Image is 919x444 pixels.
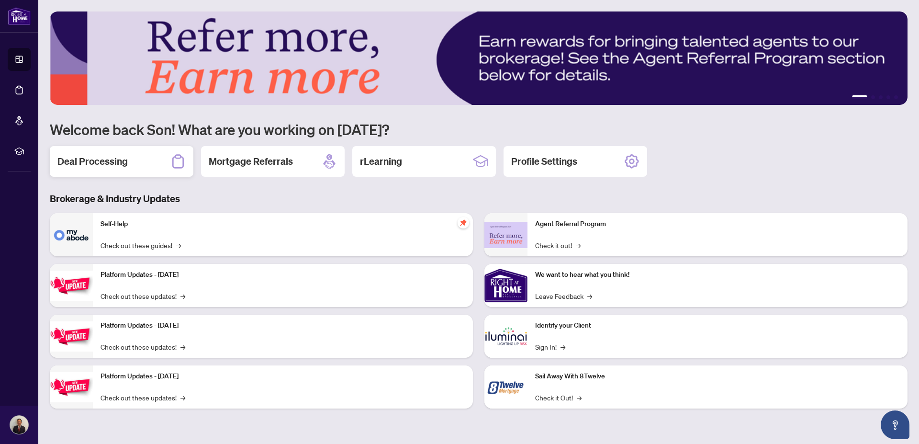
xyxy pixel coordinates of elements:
[360,155,402,168] h2: rLearning
[560,342,565,352] span: →
[587,291,592,301] span: →
[535,291,592,301] a: Leave Feedback→
[209,155,293,168] h2: Mortgage Referrals
[852,95,867,99] button: 1
[484,222,527,248] img: Agent Referral Program
[50,213,93,256] img: Self-Help
[8,7,31,25] img: logo
[484,264,527,307] img: We want to hear what you think!
[50,271,93,301] img: Platform Updates - July 21, 2025
[576,240,581,250] span: →
[101,291,185,301] a: Check out these updates!→
[535,240,581,250] a: Check it out!→
[535,392,582,403] a: Check it Out!→
[535,342,565,352] a: Sign In!→
[458,217,469,228] span: pushpin
[101,320,465,331] p: Platform Updates - [DATE]
[101,219,465,229] p: Self-Help
[535,320,900,331] p: Identify your Client
[101,270,465,280] p: Platform Updates - [DATE]
[176,240,181,250] span: →
[886,95,890,99] button: 4
[484,315,527,358] img: Identify your Client
[871,95,875,99] button: 2
[101,392,185,403] a: Check out these updates!→
[511,155,577,168] h2: Profile Settings
[50,11,908,105] img: Slide 0
[535,371,900,382] p: Sail Away With 8Twelve
[101,342,185,352] a: Check out these updates!→
[101,240,181,250] a: Check out these guides!→
[577,392,582,403] span: →
[10,416,28,434] img: Profile Icon
[50,192,908,205] h3: Brokerage & Industry Updates
[535,270,900,280] p: We want to hear what you think!
[57,155,128,168] h2: Deal Processing
[881,410,909,439] button: Open asap
[894,95,898,99] button: 5
[879,95,883,99] button: 3
[50,321,93,352] img: Platform Updates - July 8, 2025
[50,120,908,138] h1: Welcome back Son! What are you working on [DATE]?
[180,342,185,352] span: →
[180,291,185,301] span: →
[50,372,93,402] img: Platform Updates - June 23, 2025
[535,219,900,229] p: Agent Referral Program
[484,365,527,409] img: Sail Away With 8Twelve
[101,371,465,382] p: Platform Updates - [DATE]
[180,392,185,403] span: →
